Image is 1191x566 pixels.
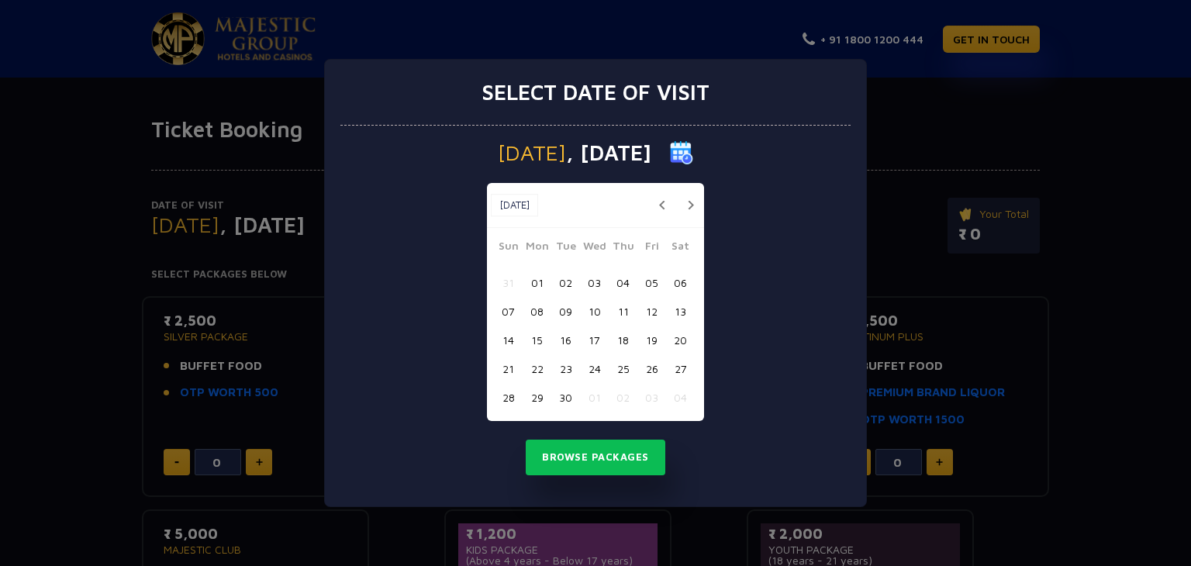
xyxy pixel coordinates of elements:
button: 26 [637,354,666,383]
button: 09 [551,297,580,326]
span: Mon [523,237,551,259]
button: 10 [580,297,609,326]
button: 11 [609,297,637,326]
button: [DATE] [491,194,538,217]
button: 23 [551,354,580,383]
button: 01 [523,268,551,297]
button: 20 [666,326,695,354]
button: 19 [637,326,666,354]
button: 16 [551,326,580,354]
button: 01 [580,383,609,412]
button: 25 [609,354,637,383]
button: 04 [609,268,637,297]
button: 03 [637,383,666,412]
button: 28 [494,383,523,412]
button: 07 [494,297,523,326]
button: 21 [494,354,523,383]
button: 04 [666,383,695,412]
button: 24 [580,354,609,383]
button: 08 [523,297,551,326]
button: 30 [551,383,580,412]
button: 14 [494,326,523,354]
img: calender icon [670,141,693,164]
h3: Select date of visit [482,79,709,105]
span: [DATE] [498,142,566,164]
span: Tue [551,237,580,259]
button: 12 [637,297,666,326]
button: 22 [523,354,551,383]
button: 05 [637,268,666,297]
button: 31 [494,268,523,297]
button: 06 [666,268,695,297]
button: Browse Packages [526,440,665,475]
button: 15 [523,326,551,354]
button: 02 [609,383,637,412]
button: 02 [551,268,580,297]
button: 17 [580,326,609,354]
span: Sun [494,237,523,259]
button: 29 [523,383,551,412]
button: 18 [609,326,637,354]
button: 13 [666,297,695,326]
span: Thu [609,237,637,259]
button: 03 [580,268,609,297]
span: Wed [580,237,609,259]
span: , [DATE] [566,142,651,164]
span: Sat [666,237,695,259]
button: 27 [666,354,695,383]
span: Fri [637,237,666,259]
